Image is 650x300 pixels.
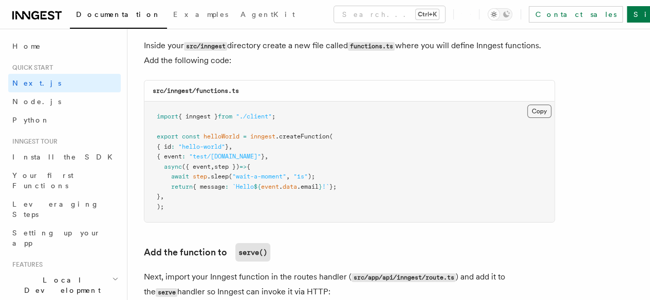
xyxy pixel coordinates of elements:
[329,133,333,140] span: (
[160,193,164,200] span: ,
[12,41,41,51] span: Home
[261,153,265,160] span: }
[12,200,99,218] span: Leveraging Steps
[232,173,286,180] span: "wait-a-moment"
[329,183,337,190] span: };
[279,183,283,190] span: .
[178,113,218,120] span: { inngest }
[171,183,193,190] span: return
[416,9,439,19] kbd: Ctrl+K
[8,137,58,146] span: Inngest tour
[275,133,329,140] span: .createFunction
[8,271,121,299] button: Local Development
[235,243,270,262] code: serve()
[193,183,225,190] span: { message
[225,143,229,150] span: }
[171,173,189,180] span: await
[254,183,261,190] span: ${
[286,173,290,180] span: ,
[193,173,207,180] span: step
[232,183,254,190] span: `Hello
[164,163,182,170] span: async
[156,288,177,297] code: serve
[529,6,623,23] a: Contact sales
[293,173,308,180] span: "1s"
[247,163,250,170] span: {
[527,105,551,118] button: Copy
[144,38,555,68] p: Inside your directory create a new file called where you will define Inngest functions. Add the f...
[8,111,121,129] a: Python
[351,273,456,282] code: src/app/api/inngest/route.ts
[229,143,232,150] span: ,
[144,270,555,299] p: Next, import your Inngest function in the routes handler ( ) and add it to the handler so Inngest...
[8,261,43,269] span: Features
[348,42,395,51] code: functions.ts
[173,10,228,18] span: Examples
[157,133,178,140] span: export
[334,6,445,23] button: Search...Ctrl+K
[182,153,185,160] span: :
[8,275,112,295] span: Local Development
[157,113,178,120] span: import
[171,143,175,150] span: :
[76,10,161,18] span: Documentation
[283,183,297,190] span: data
[8,224,121,252] a: Setting up your app
[182,133,200,140] span: const
[157,193,160,200] span: }
[12,116,50,124] span: Python
[12,79,61,87] span: Next.js
[157,153,182,160] span: { event
[229,173,232,180] span: (
[144,243,270,262] a: Add the function toserve()
[182,163,211,170] span: ({ event
[261,183,279,190] span: event
[214,163,239,170] span: step })
[211,163,214,170] span: ,
[250,133,275,140] span: inngest
[12,97,61,106] span: Node.js
[218,113,232,120] span: from
[272,113,275,120] span: ;
[8,195,121,224] a: Leveraging Steps
[319,183,322,190] span: }
[265,153,268,160] span: ,
[236,113,272,120] span: "./client"
[12,171,73,190] span: Your first Functions
[308,173,315,180] span: );
[243,133,247,140] span: =
[8,148,121,166] a: Install the SDK
[239,163,247,170] span: =>
[157,203,164,210] span: );
[157,143,171,150] span: { id
[184,42,227,51] code: src/inngest
[153,87,239,94] code: src/inngest/functions.ts
[167,3,234,28] a: Examples
[240,10,295,18] span: AgentKit
[12,153,119,161] span: Install the SDK
[297,183,319,190] span: .email
[488,8,512,21] button: Toggle dark mode
[189,153,261,160] span: "test/[DOMAIN_NAME]"
[203,133,239,140] span: helloWorld
[12,229,101,247] span: Setting up your app
[322,183,329,190] span: !`
[178,143,225,150] span: "hello-world"
[225,183,229,190] span: :
[8,74,121,92] a: Next.js
[8,64,53,72] span: Quick start
[70,3,167,29] a: Documentation
[234,3,301,28] a: AgentKit
[207,173,229,180] span: .sleep
[8,166,121,195] a: Your first Functions
[8,92,121,111] a: Node.js
[8,37,121,55] a: Home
